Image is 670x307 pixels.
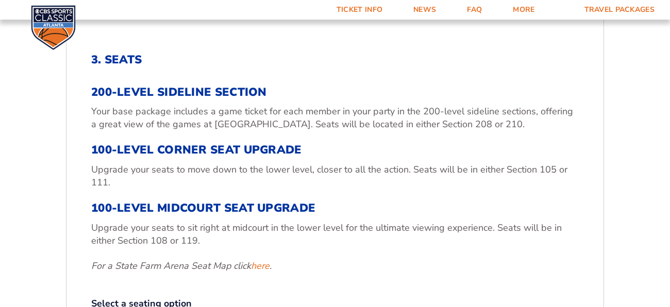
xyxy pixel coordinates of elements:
[91,260,272,272] em: For a State Farm Arena Seat Map click .
[91,105,579,131] p: Your base package includes a game ticket for each member in your party in the 200-level sideline ...
[91,201,579,215] h3: 100-Level Midcourt Seat Upgrade
[91,163,579,189] p: Upgrade your seats to move down to the lower level, closer to all the action. Seats will be in ei...
[91,221,579,247] p: Upgrade your seats to sit right at midcourt in the lower level for the ultimate viewing experienc...
[91,143,579,157] h3: 100-Level Corner Seat Upgrade
[31,5,76,50] img: CBS Sports Classic
[91,53,579,66] h2: 3. Seats
[91,86,579,99] h3: 200-Level Sideline Section
[251,260,270,272] a: here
